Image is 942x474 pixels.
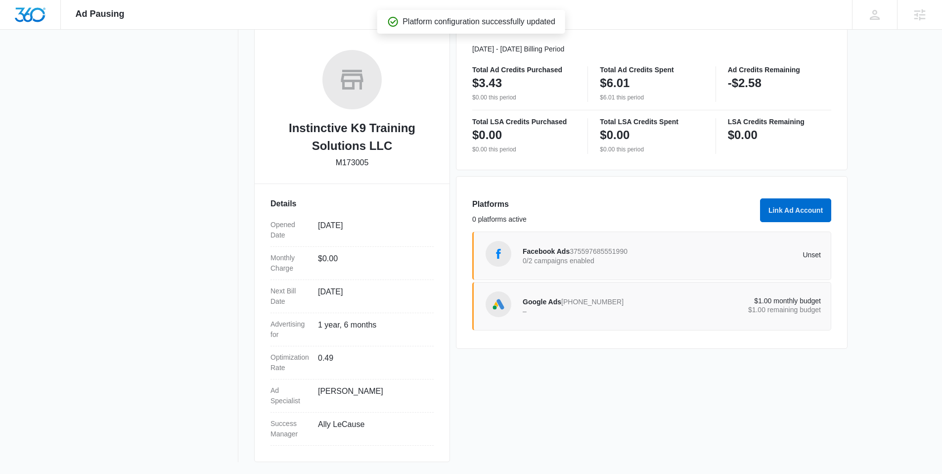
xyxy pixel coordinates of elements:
dd: [DATE] [318,220,426,240]
div: Advertising for1 year, 6 months [270,313,434,346]
dt: Ad Specialist [270,385,310,406]
span: Ad Pausing [76,9,125,19]
span: [PHONE_NUMBER] [561,298,624,306]
p: LSA Credits Remaining [728,118,831,125]
p: M173005 [336,157,369,169]
span: Facebook Ads [523,247,570,255]
dt: Monthly Charge [270,253,310,274]
div: Opened Date[DATE] [270,214,434,247]
p: $0.00 this period [600,145,703,154]
p: $0.00 [600,127,629,143]
p: Total Ad Credits Spent [600,66,703,73]
p: [DATE] - [DATE] Billing Period [472,44,831,54]
p: 0/2 campaigns enabled [523,257,672,264]
p: -$2.58 [728,75,762,91]
h3: Platforms [472,198,754,210]
p: $3.43 [472,75,502,91]
dd: 1 year, 6 months [318,319,426,340]
img: Google Ads [491,297,506,312]
dd: [PERSON_NAME] [318,385,426,406]
div: Next Bill Date[DATE] [270,280,434,313]
a: Google AdsGoogle Ads[PHONE_NUMBER]–$1.00 monthly budget$1.00 remaining budget [472,282,831,331]
p: – [523,308,672,315]
p: Unset [672,251,821,258]
div: Success ManagerAlly LeCause [270,413,434,446]
p: $0.00 [472,127,502,143]
p: Total Ad Credits Purchased [472,66,576,73]
dd: [DATE] [318,286,426,307]
dt: Advertising for [270,319,310,340]
a: Facebook AdsFacebook Ads3755976855519900/2 campaigns enabledUnset [472,232,831,280]
p: $0.00 [728,127,758,143]
p: Ad Credits Remaining [728,66,831,73]
img: Facebook Ads [491,246,506,261]
p: $0.00 this period [472,93,576,102]
p: Total LSA Credits Spent [600,118,703,125]
h2: Instinctive K9 Training Solutions LLC [270,119,434,155]
dt: Success Manager [270,419,310,439]
p: Platform configuration successfully updated [403,16,555,28]
p: 0 platforms active [472,214,754,225]
dd: 0.49 [318,352,426,373]
dd: $0.00 [318,253,426,274]
dt: Next Bill Date [270,286,310,307]
div: Optimization Rate0.49 [270,346,434,379]
p: $1.00 monthly budget [672,297,821,304]
p: $1.00 remaining budget [672,306,821,313]
p: $6.01 this period [600,93,703,102]
p: Total LSA Credits Purchased [472,118,576,125]
span: 375597685551990 [570,247,628,255]
p: $6.01 [600,75,629,91]
dt: Opened Date [270,220,310,240]
h3: Details [270,198,434,210]
dd: Ally LeCause [318,419,426,439]
div: Monthly Charge$0.00 [270,247,434,280]
dt: Optimization Rate [270,352,310,373]
span: Google Ads [523,298,561,306]
button: Link Ad Account [760,198,831,222]
p: $0.00 this period [472,145,576,154]
div: Ad Specialist[PERSON_NAME] [270,379,434,413]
